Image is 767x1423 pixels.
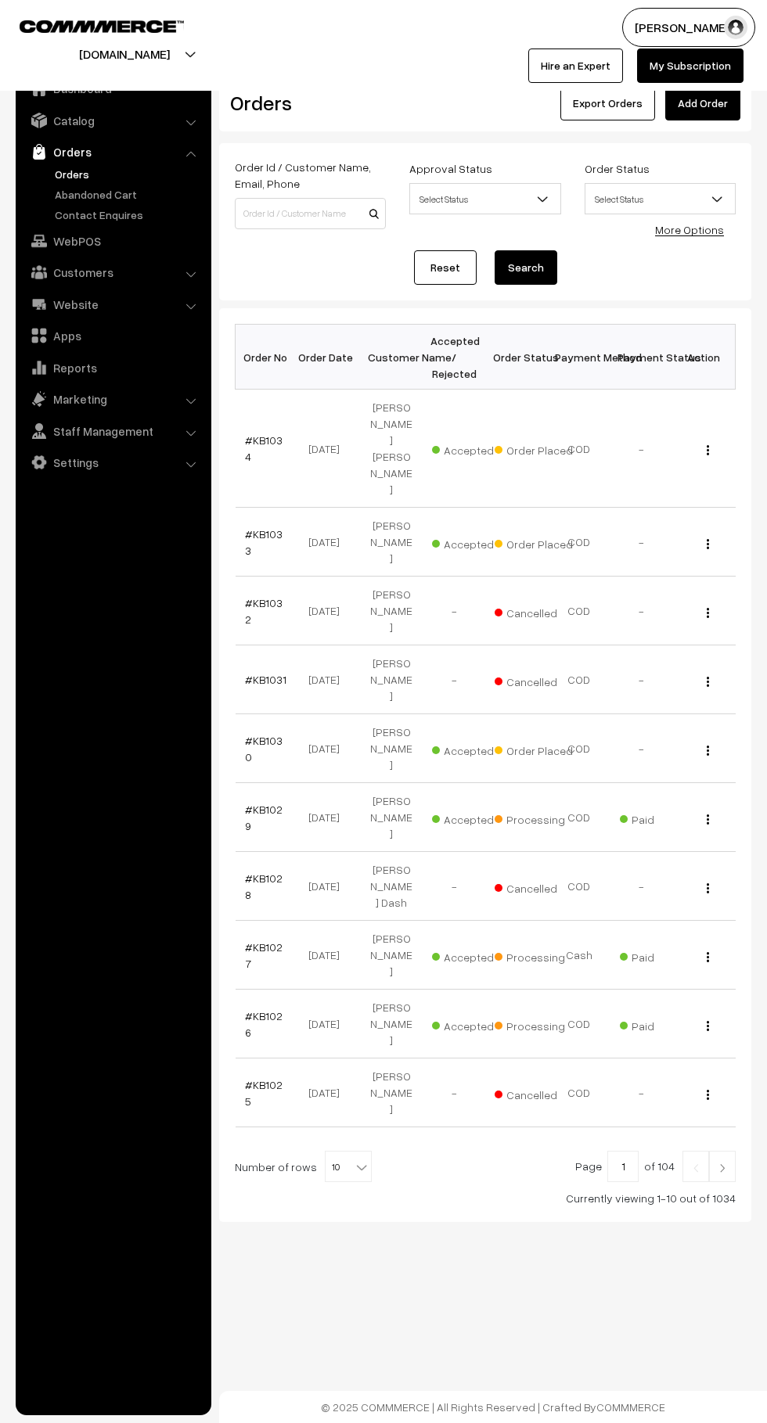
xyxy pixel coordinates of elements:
[548,921,610,990] td: Cash
[620,1014,698,1034] span: Paid
[610,577,673,645] td: -
[596,1400,665,1414] a: COMMMERCE
[707,1021,709,1031] img: Menu
[235,1159,317,1175] span: Number of rows
[20,322,206,350] a: Apps
[51,166,206,182] a: Orders
[360,921,423,990] td: [PERSON_NAME]
[414,250,477,285] a: Reset
[20,448,206,476] a: Settings
[235,159,386,192] label: Order Id / Customer Name, Email, Phone
[610,645,673,714] td: -
[495,876,573,897] span: Cancelled
[495,250,557,285] button: Search
[245,803,283,832] a: #KB1029
[620,807,698,828] span: Paid
[724,16,747,39] img: user
[20,258,206,286] a: Customers
[432,738,510,759] span: Accepted
[245,433,283,463] a: #KB1034
[235,198,386,229] input: Order Id / Customer Name / Customer Email / Customer Phone
[360,783,423,852] td: [PERSON_NAME]
[707,677,709,687] img: Menu
[423,325,485,390] th: Accepted / Rejected
[20,354,206,382] a: Reports
[495,532,573,552] span: Order Placed
[495,670,573,690] span: Cancelled
[528,49,623,83] a: Hire an Expert
[297,990,360,1058] td: [DATE]
[585,183,736,214] span: Select Status
[707,952,709,962] img: Menu
[245,940,283,970] a: #KB1027
[610,1058,673,1127] td: -
[245,673,286,686] a: #KB1031
[297,390,360,508] td: [DATE]
[495,601,573,621] span: Cancelled
[432,807,510,828] span: Accepted
[495,438,573,458] span: Order Placed
[360,577,423,645] td: [PERSON_NAME]
[495,1083,573,1103] span: Cancelled
[665,86,740,120] a: Add Order
[432,1014,510,1034] span: Accepted
[707,445,709,455] img: Menu
[245,596,283,626] a: #KB1032
[548,783,610,852] td: COD
[297,325,360,390] th: Order Date
[715,1163,729,1173] img: Right
[20,290,206,318] a: Website
[548,645,610,714] td: COD
[51,207,206,223] a: Contact Enquires
[297,714,360,783] td: [DATE]
[707,814,709,825] img: Menu
[548,577,610,645] td: COD
[410,185,560,213] span: Select Status
[495,1014,573,1034] span: Processing
[432,438,510,458] span: Accepted
[409,160,492,177] label: Approval Status
[432,945,510,965] span: Accepted
[297,508,360,577] td: [DATE]
[548,714,610,783] td: COD
[360,645,423,714] td: [PERSON_NAME]
[673,325,736,390] th: Action
[360,390,423,508] td: [PERSON_NAME] [PERSON_NAME]
[707,608,709,618] img: Menu
[360,714,423,783] td: [PERSON_NAME]
[585,160,650,177] label: Order Status
[610,325,673,390] th: Payment Status
[20,106,206,135] a: Catalog
[610,714,673,783] td: -
[622,8,755,47] button: [PERSON_NAME]…
[620,945,698,965] span: Paid
[495,807,573,828] span: Processing
[245,871,283,901] a: #KB1028
[20,138,206,166] a: Orders
[20,417,206,445] a: Staff Management
[325,1151,372,1182] span: 10
[610,852,673,921] td: -
[610,508,673,577] td: -
[548,1058,610,1127] td: COD
[585,185,735,213] span: Select Status
[245,1078,283,1108] a: #KB1025
[360,325,423,390] th: Customer Name
[360,990,423,1058] td: [PERSON_NAME]
[707,746,709,756] img: Menu
[360,508,423,577] td: [PERSON_NAME]
[297,645,360,714] td: [DATE]
[297,577,360,645] td: [DATE]
[637,49,744,83] a: My Subscription
[20,385,206,413] a: Marketing
[297,783,360,852] td: [DATE]
[610,390,673,508] td: -
[236,325,298,390] th: Order No
[409,183,560,214] span: Select Status
[432,532,510,552] span: Accepted
[245,527,283,557] a: #KB1033
[230,91,384,115] h2: Orders
[689,1163,703,1173] img: Left
[548,325,610,390] th: Payment Method
[548,508,610,577] td: COD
